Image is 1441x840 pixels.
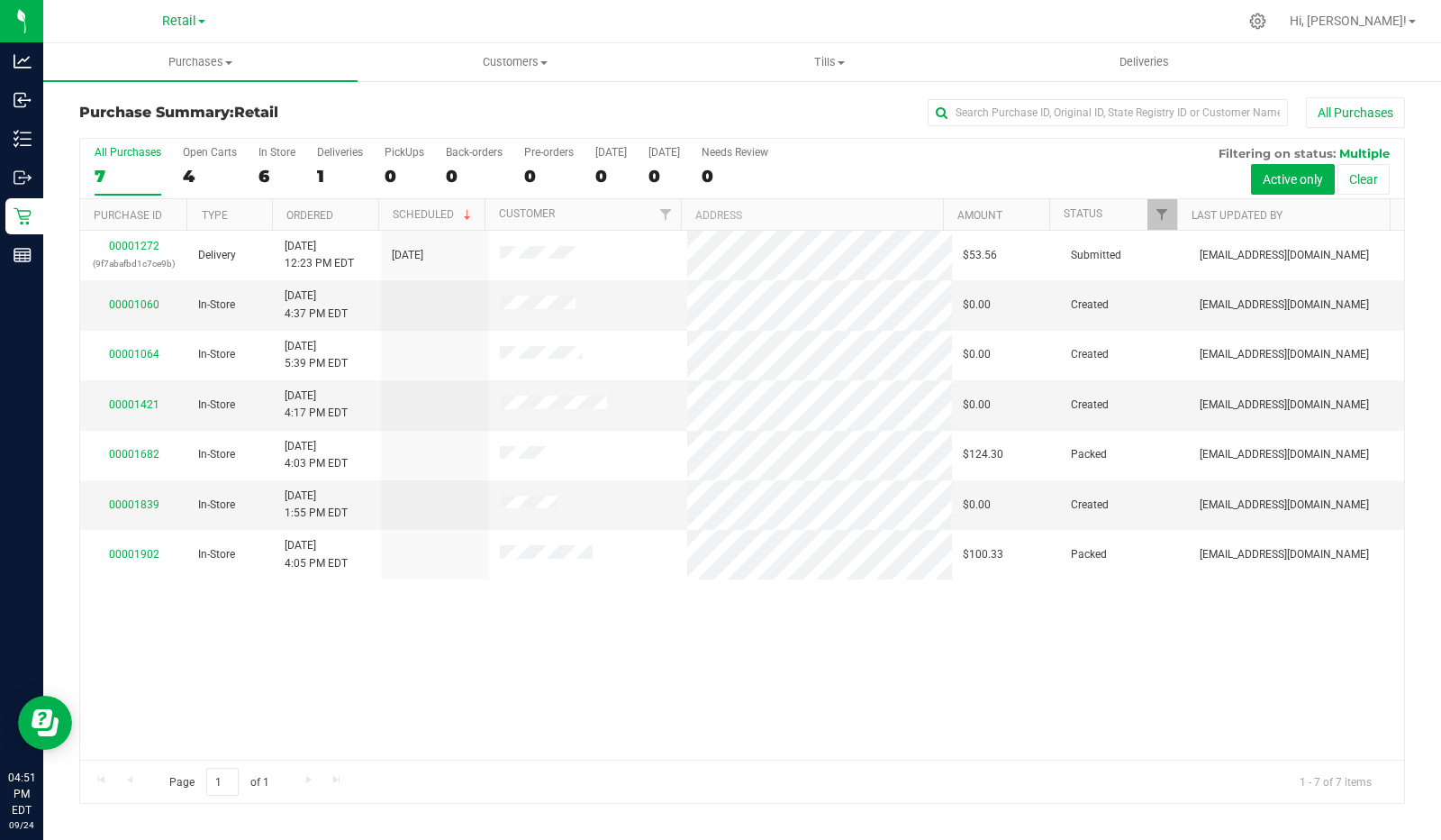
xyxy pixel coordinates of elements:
[198,297,235,314] span: In-Store
[286,209,333,222] a: Ordered
[648,146,680,159] div: [DATE]
[392,247,423,264] span: [DATE]
[1246,13,1269,30] div: Manage settings
[109,240,159,252] a: 00001272
[183,166,237,187] div: 4
[385,146,424,159] div: PickUps
[702,146,768,159] div: Needs Review
[963,297,991,314] span: $0.00
[702,166,768,187] div: 0
[1071,397,1109,414] span: Created
[928,99,1288,126] input: Search Purchase ID, Original ID, State Registry ID or Customer Name...
[1200,546,1369,563] span: [EMAIL_ADDRESS][DOMAIN_NAME]
[109,548,159,561] a: 00001902
[234,104,278,121] span: Retail
[1219,146,1336,160] span: Filtering on status:
[91,255,177,272] p: (9f7abafbd1c7ce9b)
[673,54,985,70] span: Tills
[1285,768,1386,795] span: 1 - 7 of 7 items
[258,166,295,187] div: 6
[285,238,354,272] span: [DATE] 12:23 PM EDT
[1071,446,1107,463] span: Packed
[1071,346,1109,363] span: Created
[595,146,627,159] div: [DATE]
[446,166,503,187] div: 0
[957,209,1002,222] a: Amount
[595,166,627,187] div: 0
[1192,209,1282,222] a: Last Updated By
[8,770,35,818] p: 04:51 PM EDT
[95,146,161,159] div: All Purchases
[14,246,32,264] inline-svg: Reports
[14,169,32,187] inline-svg: Outbound
[285,388,348,422] span: [DATE] 4:17 PM EDT
[963,247,997,264] span: $53.56
[198,247,236,264] span: Delivery
[14,207,32,225] inline-svg: Retail
[94,209,162,222] a: Purchase ID
[1290,14,1407,28] span: Hi, [PERSON_NAME]!
[1200,297,1369,314] span: [EMAIL_ADDRESS][DOMAIN_NAME]
[14,91,32,109] inline-svg: Inbound
[109,448,159,461] a: 00001682
[285,338,348,372] span: [DATE] 5:39 PM EDT
[672,43,986,81] a: Tills
[198,397,235,414] span: In-Store
[987,43,1301,81] a: Deliveries
[963,546,1003,563] span: $100.33
[393,208,475,221] a: Scheduled
[963,346,991,363] span: $0.00
[285,288,348,322] span: [DATE] 4:37 PM EDT
[1147,199,1177,230] a: Filter
[963,497,991,514] span: $0.00
[1071,297,1109,314] span: Created
[963,446,1003,463] span: $124.30
[109,398,159,411] a: 00001421
[1251,164,1335,195] button: Active only
[14,52,32,70] inline-svg: Analytics
[1200,247,1369,264] span: [EMAIL_ADDRESS][DOMAIN_NAME]
[202,209,228,222] a: Type
[317,166,363,187] div: 1
[1064,207,1102,220] a: Status
[1071,546,1107,563] span: Packed
[198,546,235,563] span: In-Store
[8,818,35,832] p: 09/24
[198,497,235,514] span: In-Store
[1337,164,1390,195] button: Clear
[109,498,159,511] a: 00001839
[206,768,239,796] input: 1
[1200,397,1369,414] span: [EMAIL_ADDRESS][DOMAIN_NAME]
[385,166,424,187] div: 0
[18,696,72,750] iframe: Resource center
[198,446,235,463] span: In-Store
[1200,497,1369,514] span: [EMAIL_ADDRESS][DOMAIN_NAME]
[198,346,235,363] span: In-Store
[43,54,358,70] span: Purchases
[1095,54,1193,70] span: Deliveries
[154,768,284,796] span: Page of 1
[95,166,161,187] div: 7
[285,438,348,472] span: [DATE] 4:03 PM EDT
[358,43,672,81] a: Customers
[1071,497,1109,514] span: Created
[648,166,680,187] div: 0
[43,43,358,81] a: Purchases
[963,397,991,414] span: $0.00
[109,348,159,361] a: 00001064
[499,207,555,220] a: Customer
[1200,446,1369,463] span: [EMAIL_ADDRESS][DOMAIN_NAME]
[162,14,196,29] span: Retail
[1071,247,1121,264] span: Submitted
[109,298,159,311] a: 00001060
[285,537,348,571] span: [DATE] 4:05 PM EDT
[183,146,237,159] div: Open Carts
[14,130,32,148] inline-svg: Inventory
[1306,97,1405,128] button: All Purchases
[1339,146,1390,160] span: Multiple
[524,166,574,187] div: 0
[358,54,671,70] span: Customers
[285,488,348,522] span: [DATE] 1:55 PM EDT
[524,146,574,159] div: Pre-orders
[317,146,363,159] div: Deliveries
